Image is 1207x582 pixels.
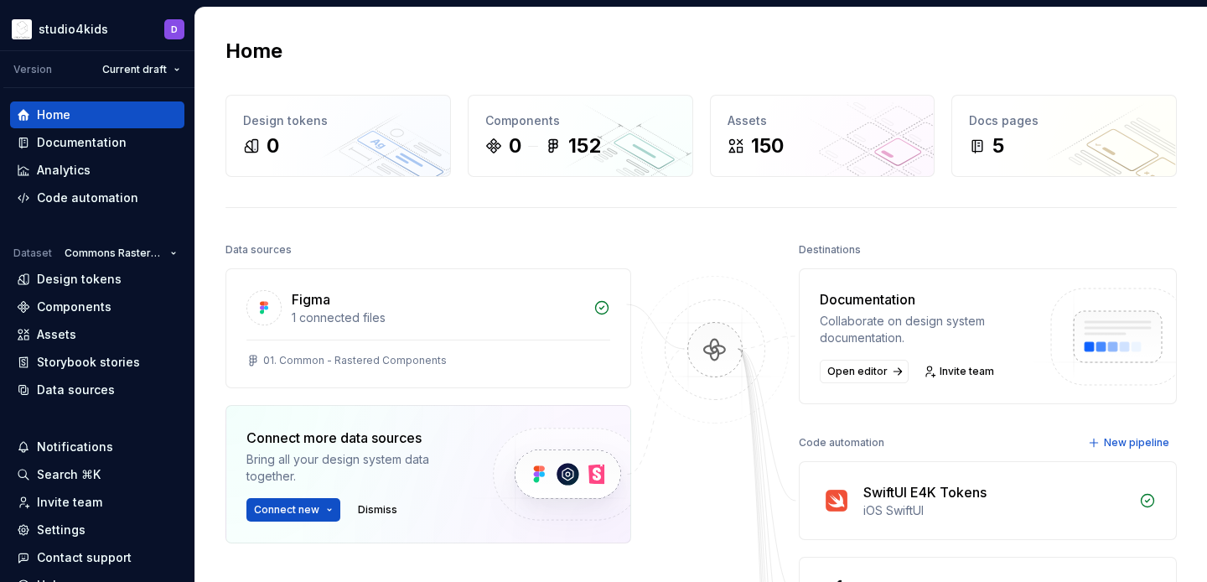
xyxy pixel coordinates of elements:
[243,112,433,129] div: Design tokens
[267,133,279,159] div: 0
[37,354,140,371] div: Storybook stories
[246,498,340,522] button: Connect new
[509,133,521,159] div: 0
[992,133,1004,159] div: 5
[246,428,464,448] div: Connect more data sources
[37,162,91,179] div: Analytics
[820,289,1032,309] div: Documentation
[485,112,676,129] div: Components
[37,439,113,455] div: Notifications
[799,238,861,262] div: Destinations
[225,268,631,388] a: Figma1 connected files01. Common - Rastered Components
[37,107,70,123] div: Home
[10,294,184,320] a: Components
[37,190,138,206] div: Code automation
[225,38,282,65] h2: Home
[751,133,784,159] div: 150
[863,482,987,502] div: SwiftUI E4K Tokens
[246,451,464,485] div: Bring all your design system data together.
[263,354,447,367] div: 01. Common - Rastered Components
[95,58,188,81] button: Current draft
[37,271,122,288] div: Design tokens
[102,63,167,76] span: Current draft
[37,494,102,511] div: Invite team
[254,503,319,517] span: Connect new
[969,112,1159,129] div: Docs pages
[57,242,184,265] button: Commons Rastered
[10,544,184,571] button: Contact support
[358,503,397,517] span: Dismiss
[37,466,101,483] div: Search ⌘K
[10,434,184,460] button: Notifications
[65,247,163,260] span: Commons Rastered
[1104,436,1169,449] span: New pipeline
[10,377,184,403] a: Data sources
[10,101,184,128] a: Home
[13,63,52,76] div: Version
[350,498,405,522] button: Dismiss
[568,133,601,159] div: 152
[13,247,52,260] div: Dataset
[3,11,191,47] button: studio4kidsD
[37,382,115,398] div: Data sources
[1083,431,1177,455] button: New pipeline
[292,309,583,326] div: 1 connected files
[292,289,330,309] div: Figma
[10,321,184,348] a: Assets
[468,95,693,177] a: Components0152
[799,431,884,455] div: Code automation
[10,461,184,488] button: Search ⌘K
[10,517,184,543] a: Settings
[10,349,184,376] a: Storybook stories
[39,21,108,38] div: studio4kids
[171,23,178,36] div: D
[37,522,85,538] div: Settings
[10,129,184,156] a: Documentation
[37,549,132,566] div: Contact support
[10,184,184,211] a: Code automation
[10,489,184,516] a: Invite team
[225,238,292,262] div: Data sources
[37,326,76,343] div: Assets
[827,365,888,378] span: Open editor
[225,95,451,177] a: Design tokens0
[37,134,127,151] div: Documentation
[951,95,1177,177] a: Docs pages5
[10,266,184,293] a: Design tokens
[863,502,1129,519] div: iOS SwiftUI
[820,313,1032,346] div: Collaborate on design system documentation.
[728,112,918,129] div: Assets
[820,360,909,383] a: Open editor
[919,360,1002,383] a: Invite team
[10,157,184,184] a: Analytics
[37,299,111,315] div: Components
[710,95,935,177] a: Assets150
[940,365,994,378] span: Invite team
[12,19,32,39] img: f1dd3a2a-5342-4756-bcfa-e9eec4c7fc0d.png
